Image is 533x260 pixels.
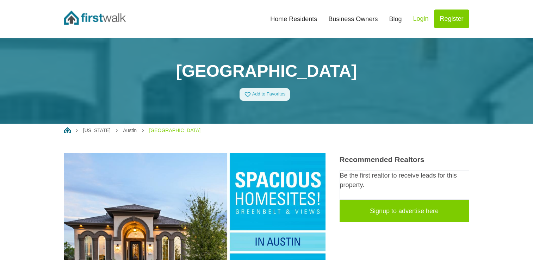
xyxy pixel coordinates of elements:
a: Signup to advertise here [340,200,469,222]
p: Be the first realtor to receive leads for this property. [340,171,469,190]
span: Add to Favorites [252,92,286,97]
a: Business Owners [323,11,383,27]
a: Register [434,10,469,28]
a: Home Residents [265,11,323,27]
a: Blog [383,11,407,27]
img: FirstWalk [64,11,126,25]
a: Add to Favorites [240,88,290,101]
a: Login [407,10,434,28]
a: [GEOGRAPHIC_DATA] [149,128,200,133]
a: Austin [123,128,137,133]
h3: Recommended Realtors [340,155,469,164]
h1: [GEOGRAPHIC_DATA] [64,61,469,81]
a: [US_STATE] [83,128,111,133]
